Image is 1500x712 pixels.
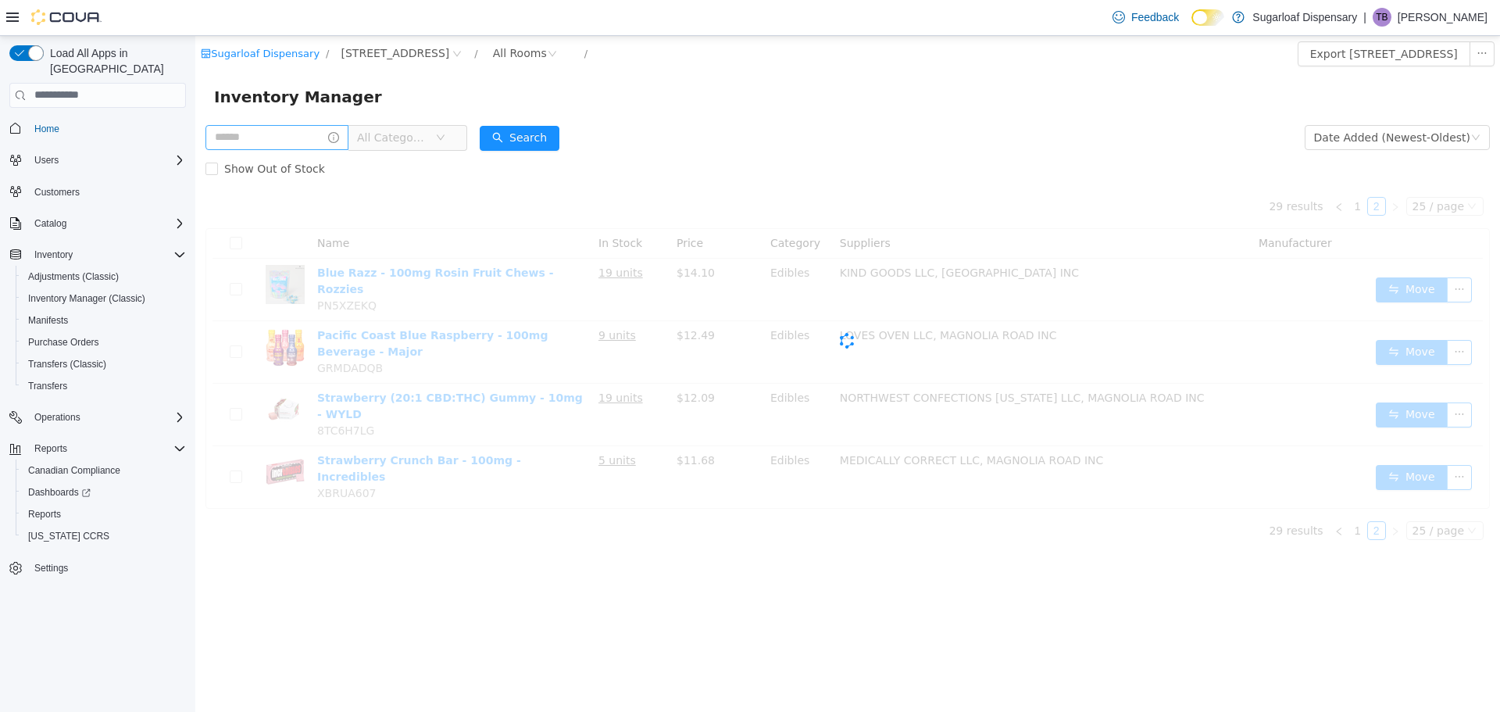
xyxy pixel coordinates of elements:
[162,94,233,109] span: All Categories
[16,503,192,525] button: Reports
[284,90,364,115] button: icon: searchSearch
[1106,2,1185,33] a: Feedback
[1102,5,1275,30] button: Export [STREET_ADDRESS]
[1398,8,1487,27] p: [PERSON_NAME]
[22,311,186,330] span: Manifests
[28,358,106,370] span: Transfers (Classic)
[22,527,116,546] a: [US_STATE] CCRS
[1119,90,1275,113] div: Date Added (Newest-Oldest)
[16,353,192,375] button: Transfers (Classic)
[34,186,80,199] span: Customers
[5,13,16,23] i: icon: shop
[28,245,186,264] span: Inventory
[22,505,67,524] a: Reports
[28,439,186,458] span: Reports
[28,464,120,477] span: Canadian Compliance
[28,558,186,578] span: Settings
[28,119,186,138] span: Home
[28,486,91,499] span: Dashboards
[22,311,74,330] a: Manifests
[22,483,97,502] a: Dashboards
[28,270,119,283] span: Adjustments (Classic)
[1191,9,1224,26] input: Dark Mode
[22,483,186,502] span: Dashboards
[28,559,74,578] a: Settings
[130,12,134,23] span: /
[28,245,79,264] button: Inventory
[3,556,192,579] button: Settings
[3,213,192,234] button: Catalog
[22,355,112,374] a: Transfers (Classic)
[146,9,255,26] span: 336 East Chestnut St
[34,154,59,166] span: Users
[16,309,192,331] button: Manifests
[28,439,73,458] button: Reports
[28,314,68,327] span: Manifests
[28,120,66,138] a: Home
[22,333,105,352] a: Purchase Orders
[22,377,73,395] a: Transfers
[34,123,59,135] span: Home
[28,214,186,233] span: Catalog
[22,377,186,395] span: Transfers
[34,562,68,574] span: Settings
[1373,8,1391,27] div: Trevor Bjerke
[22,461,127,480] a: Canadian Compliance
[22,461,186,480] span: Canadian Compliance
[28,182,186,202] span: Customers
[3,117,192,140] button: Home
[1252,8,1357,27] p: Sugarloaf Dispensary
[16,266,192,288] button: Adjustments (Classic)
[34,442,67,455] span: Reports
[16,288,192,309] button: Inventory Manager (Classic)
[22,527,186,546] span: Washington CCRS
[28,183,86,202] a: Customers
[3,149,192,171] button: Users
[1276,97,1285,108] i: icon: down
[28,530,109,542] span: [US_STATE] CCRS
[1376,8,1387,27] span: TB
[16,375,192,397] button: Transfers
[28,508,61,521] span: Reports
[1363,8,1366,27] p: |
[16,481,192,503] a: Dashboards
[28,408,87,427] button: Operations
[28,151,186,170] span: Users
[279,12,282,23] span: /
[31,9,102,25] img: Cova
[3,181,192,203] button: Customers
[28,380,67,392] span: Transfers
[22,333,186,352] span: Purchase Orders
[22,505,186,524] span: Reports
[28,151,65,170] button: Users
[28,292,145,305] span: Inventory Manager (Classic)
[22,267,125,286] a: Adjustments (Classic)
[34,217,66,230] span: Catalog
[298,5,352,29] div: All Rooms
[22,289,152,308] a: Inventory Manager (Classic)
[16,331,192,353] button: Purchase Orders
[19,48,196,73] span: Inventory Manager
[23,127,136,139] span: Show Out of Stock
[3,406,192,428] button: Operations
[28,336,99,349] span: Purchase Orders
[1274,5,1299,30] button: icon: ellipsis
[9,111,186,621] nav: Complex example
[5,12,124,23] a: icon: shopSugarloaf Dispensary
[28,214,73,233] button: Catalog
[22,289,186,308] span: Inventory Manager (Classic)
[133,96,144,107] i: icon: info-circle
[44,45,186,77] span: Load All Apps in [GEOGRAPHIC_DATA]
[22,267,186,286] span: Adjustments (Classic)
[16,525,192,547] button: [US_STATE] CCRS
[28,408,186,427] span: Operations
[22,355,186,374] span: Transfers (Classic)
[241,97,250,108] i: icon: down
[16,460,192,481] button: Canadian Compliance
[3,244,192,266] button: Inventory
[34,249,73,261] span: Inventory
[3,438,192,460] button: Reports
[389,12,392,23] span: /
[34,411,80,424] span: Operations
